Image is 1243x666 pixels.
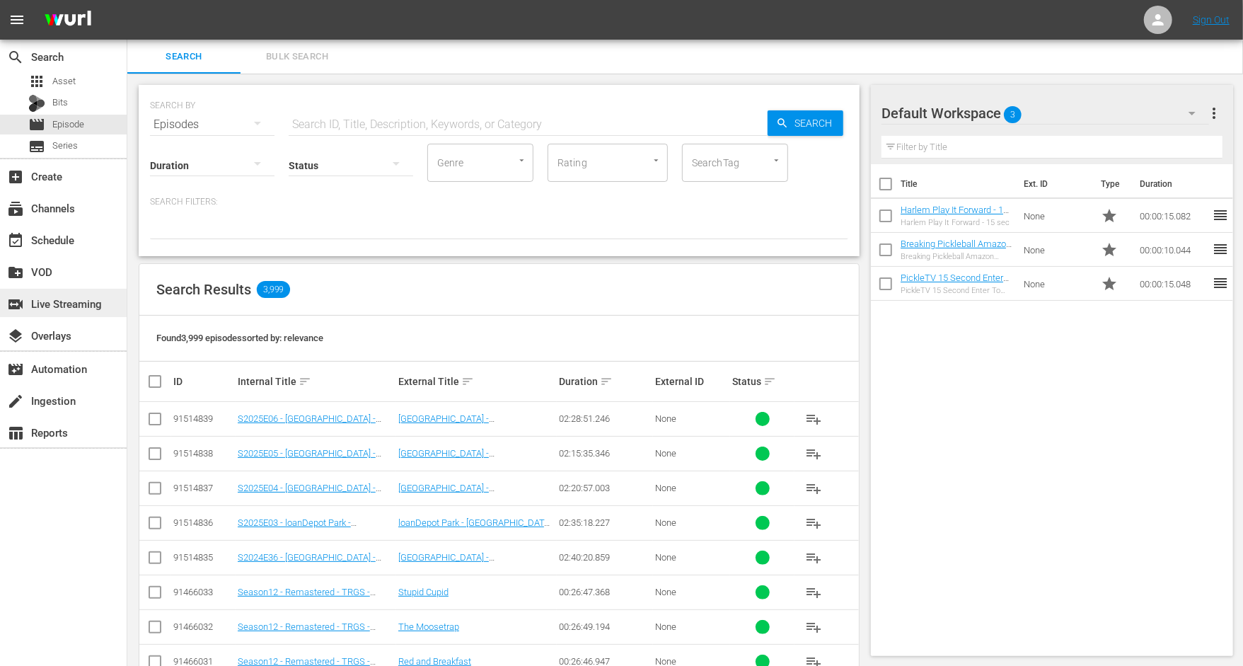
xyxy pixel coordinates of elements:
span: playlist_add [805,410,822,427]
a: Season12 - Remastered - TRGS - S12E18 - Stupid Cupid [238,587,376,608]
span: Asset [52,74,76,88]
div: 02:35:18.227 [559,517,651,528]
div: 91514839 [173,413,233,424]
span: Series [52,139,78,153]
td: None [1018,233,1096,267]
span: Reports [7,425,24,442]
th: Duration [1131,164,1216,204]
span: reorder [1212,241,1229,258]
button: playlist_add [797,610,831,644]
span: reorder [1212,275,1229,292]
span: Search [789,110,843,136]
span: Bulk Search [249,49,345,65]
span: 3,999 [257,281,290,298]
button: playlist_add [797,506,831,540]
a: [GEOGRAPHIC_DATA] - [GEOGRAPHIC_DATA], [GEOGRAPHIC_DATA] [398,413,495,445]
span: playlist_add [805,584,822,601]
span: Promo [1101,275,1118,292]
div: 91514836 [173,517,233,528]
a: [GEOGRAPHIC_DATA] - [GEOGRAPHIC_DATA], [GEOGRAPHIC_DATA] [398,483,495,515]
div: 02:15:35.346 [559,448,651,459]
a: Harlem Play It Forward - 15 sec [901,205,1009,226]
span: Search [136,49,232,65]
a: Sign Out [1193,14,1230,25]
span: playlist_add [805,549,822,566]
span: Live Streaming [7,296,24,313]
span: Channels [7,200,24,217]
a: The Moosetrap [398,621,459,632]
a: Breaking Pickleball Amazon Promo [901,239,1012,260]
div: None [655,517,728,528]
span: Bits [52,96,68,110]
button: Open [649,154,663,167]
a: [GEOGRAPHIC_DATA] - [GEOGRAPHIC_DATA], [GEOGRAPHIC_DATA] [398,448,495,480]
span: sort [763,375,776,388]
span: Search Results [156,281,251,298]
div: None [655,413,728,424]
div: Status [732,373,792,390]
button: playlist_add [797,437,831,471]
button: Search [768,110,843,136]
div: None [655,448,728,459]
td: None [1018,199,1096,233]
span: Promo [1101,241,1118,258]
div: None [655,621,728,632]
a: [GEOGRAPHIC_DATA] - [GEOGRAPHIC_DATA], [GEOGRAPHIC_DATA] [398,552,495,584]
div: External ID [655,376,728,387]
th: Title [901,164,1015,204]
span: playlist_add [805,515,822,532]
p: Search Filters: [150,196,848,208]
button: more_vert [1206,96,1222,130]
div: Default Workspace [881,93,1209,133]
td: None [1018,267,1096,301]
div: 02:20:57.003 [559,483,651,493]
span: Ingestion [7,393,24,410]
button: playlist_add [797,471,831,505]
td: 00:00:15.048 [1134,267,1212,301]
span: Series [28,138,45,155]
span: 3 [1004,100,1022,130]
img: ans4CAIJ8jUAAAAAAAAAAAAAAAAAAAAAAAAgQb4GAAAAAAAAAAAAAAAAAAAAAAAAJMjXAAAAAAAAAAAAAAAAAAAAAAAAgAT5G... [34,4,102,37]
div: 91466033 [173,587,233,597]
button: Open [770,154,783,167]
th: Type [1092,164,1131,204]
div: 91514838 [173,448,233,459]
span: Asset [28,73,45,90]
div: Duration [559,373,651,390]
div: Breaking Pickleball Amazon Promo [901,252,1012,261]
a: Season12 - Remastered - TRGS - S12E17 - The Moosetrap [238,621,376,643]
div: Internal Title [238,373,394,390]
div: External Title [398,373,555,390]
span: sort [299,375,311,388]
span: Episode [52,117,84,132]
a: S2025E06 - [GEOGRAPHIC_DATA] - [GEOGRAPHIC_DATA], [GEOGRAPHIC_DATA] [238,413,381,445]
div: ID [173,376,233,387]
span: playlist_add [805,619,822,636]
div: 91466032 [173,621,233,632]
div: PickleTV 15 Second Enter To Win Bumper V2 [901,286,1012,295]
span: VOD [7,264,24,281]
a: loanDepot Park - [GEOGRAPHIC_DATA], [GEOGRAPHIC_DATA] [398,517,554,539]
span: Found 3,999 episodes sorted by: relevance [156,333,323,343]
span: Overlays [7,328,24,345]
span: sort [461,375,474,388]
span: Schedule [7,232,24,249]
span: playlist_add [805,480,822,497]
span: Promo [1101,207,1118,224]
span: sort [600,375,613,388]
div: Harlem Play It Forward - 15 sec [901,218,1012,227]
span: Automation [7,361,24,378]
div: None [655,587,728,597]
div: 02:40:20.859 [559,552,651,563]
td: 00:00:10.044 [1134,233,1212,267]
button: playlist_add [797,541,831,575]
th: Ext. ID [1016,164,1093,204]
button: playlist_add [797,575,831,609]
div: 00:26:49.194 [559,621,651,632]
div: Bits [28,95,45,112]
button: playlist_add [797,402,831,436]
td: 00:00:15.082 [1134,199,1212,233]
a: S2024E36 - [GEOGRAPHIC_DATA] - [GEOGRAPHIC_DATA], [GEOGRAPHIC_DATA] [238,552,381,584]
a: S2025E03 - loanDepot Park - [GEOGRAPHIC_DATA], [GEOGRAPHIC_DATA] [238,517,357,549]
a: PickleTV 15 Second Enter To Win Bumper V2 [901,272,1009,294]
